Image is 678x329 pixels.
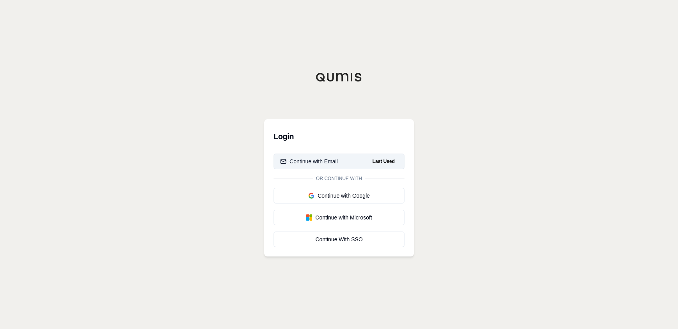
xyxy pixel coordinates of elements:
div: Continue with Google [280,192,398,200]
span: Or continue with [313,175,365,182]
button: Continue with Microsoft [274,210,404,225]
h3: Login [274,129,404,144]
div: Continue with Microsoft [280,214,398,221]
div: Continue with Email [280,157,338,165]
span: Last Used [369,157,398,166]
div: Continue With SSO [280,235,398,243]
a: Continue With SSO [274,232,404,247]
button: Continue with Google [274,188,404,203]
img: Qumis [316,73,362,82]
button: Continue with EmailLast Used [274,154,404,169]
